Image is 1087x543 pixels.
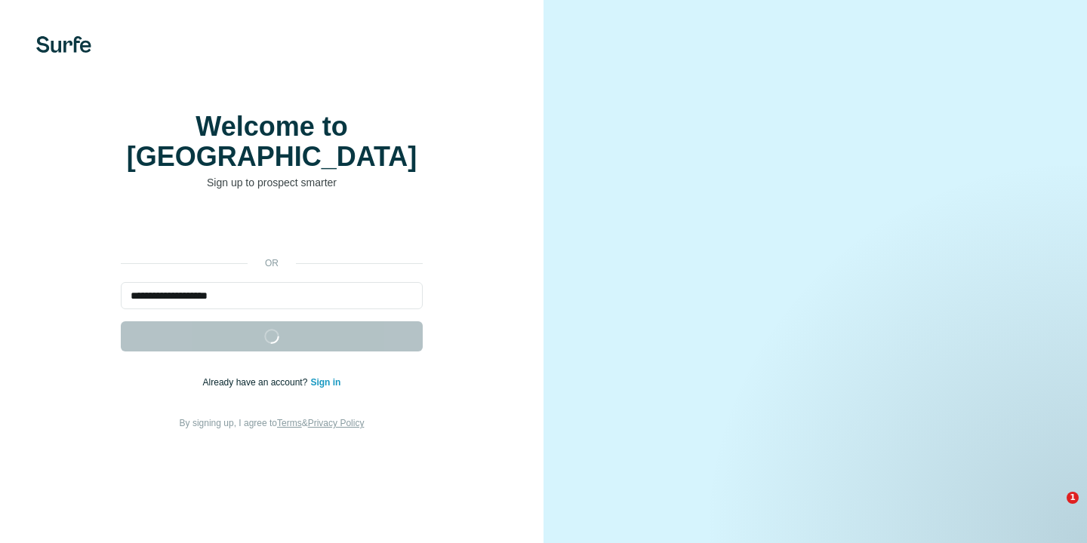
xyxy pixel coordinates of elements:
a: Terms [277,418,302,428]
a: Sign in [310,377,340,388]
span: Already have an account? [203,377,311,388]
img: Surfe's logo [36,36,91,53]
p: or [248,256,296,270]
h1: Welcome to [GEOGRAPHIC_DATA] [121,112,423,172]
iframe: Sign in with Google Button [113,213,430,246]
span: By signing up, I agree to & [180,418,365,428]
a: Privacy Policy [308,418,365,428]
iframe: Intercom live chat [1036,492,1072,528]
p: Sign up to prospect smarter [121,175,423,190]
span: 1 [1067,492,1079,504]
